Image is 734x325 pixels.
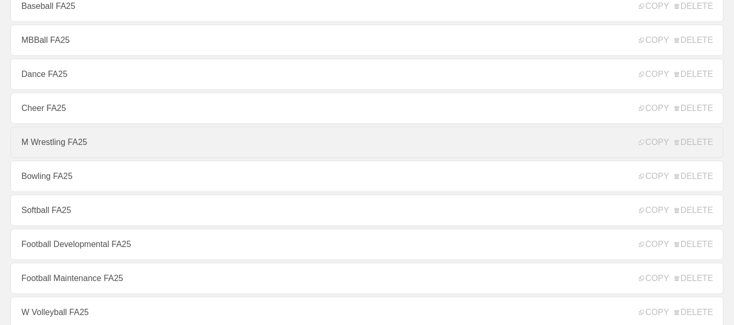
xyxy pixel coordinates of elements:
[674,172,713,181] span: DELETE
[10,127,724,158] a: M Wrestling FA25
[10,25,724,56] a: MBBall FA25
[674,2,713,11] span: DELETE
[674,36,713,45] span: DELETE
[639,70,669,79] span: COPY
[674,104,713,113] span: DELETE
[639,2,669,11] span: COPY
[10,93,724,124] a: Cheer FA25
[674,138,713,147] span: DELETE
[674,70,713,79] span: DELETE
[639,138,669,147] span: COPY
[10,161,724,192] a: Bowling FA25
[10,195,724,226] a: Softball FA25
[639,36,669,45] span: COPY
[639,172,669,181] span: COPY
[639,104,669,113] span: COPY
[10,229,724,260] a: Football Developmental FA25
[10,263,724,294] a: Football Maintenance FA25
[546,204,734,325] iframe: Chat Widget
[10,59,724,90] a: Dance FA25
